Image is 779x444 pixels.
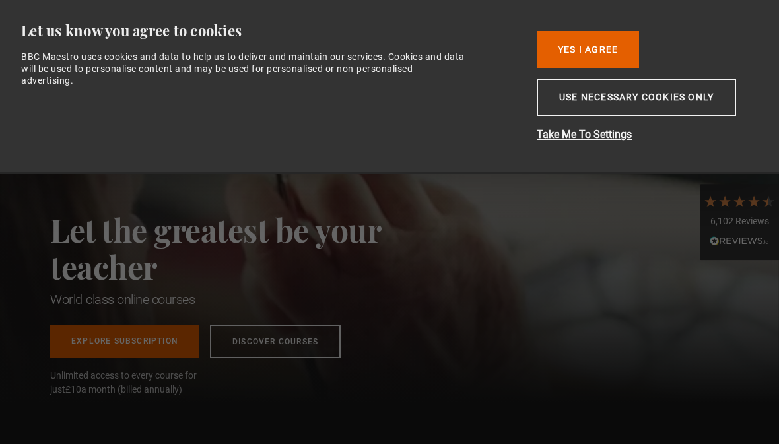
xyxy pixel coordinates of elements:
[703,234,776,250] div: Read All Reviews
[703,215,776,228] div: 6,102 Reviews
[700,184,779,261] div: 6,102 ReviewsRead All Reviews
[537,127,748,143] button: Take Me To Settings
[710,236,769,245] img: REVIEWS.io
[50,369,228,396] span: Unlimited access to every course for just a month (billed annually)
[21,21,516,40] div: Let us know you agree to cookies
[50,325,199,358] a: Explore Subscription
[50,211,440,285] h2: Let the greatest be your teacher
[65,384,81,395] span: £10
[21,51,467,87] div: BBC Maestro uses cookies and data to help us to deliver and maintain our services. Cookies and da...
[50,290,440,309] h1: World-class online courses
[537,79,736,116] button: Use necessary cookies only
[210,325,341,358] a: Discover Courses
[703,194,776,208] div: 4.7 Stars
[537,31,639,68] button: Yes I Agree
